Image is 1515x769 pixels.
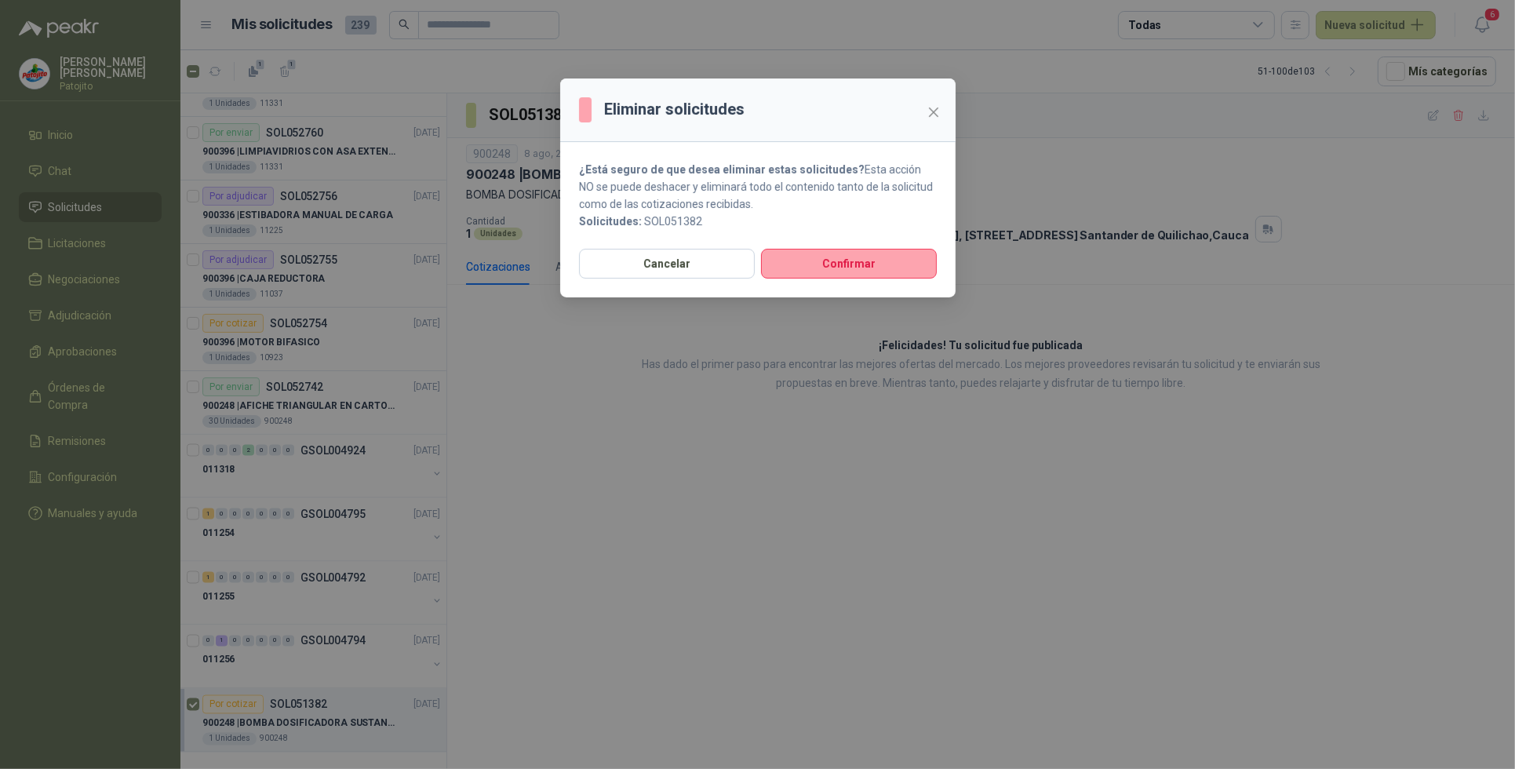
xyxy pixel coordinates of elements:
[579,215,642,228] b: Solicitudes:
[579,161,937,213] p: Esta acción NO se puede deshacer y eliminará todo el contenido tanto de la solicitud como de las ...
[579,213,937,230] p: SOL051382
[604,97,745,122] h3: Eliminar solicitudes
[927,106,940,118] span: close
[761,249,937,279] button: Confirmar
[579,249,755,279] button: Cancelar
[579,163,865,176] strong: ¿Está seguro de que desea eliminar estas solicitudes?
[921,100,946,125] button: Close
